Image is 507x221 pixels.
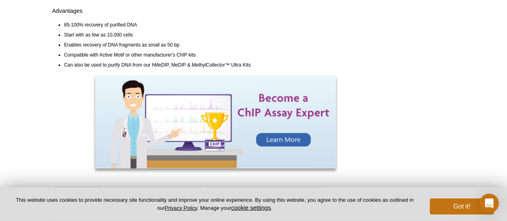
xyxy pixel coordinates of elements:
[64,49,372,59] li: Compatible with Active Motif or other manufacturer's ChIP kits
[430,199,494,215] button: Got it!
[64,29,372,39] li: Start with as few as 10,000 cells
[95,76,336,168] img: Become a ChIP Assay Expert
[64,39,372,49] li: Enables recovery of DNA fragments as small as 50 bp
[480,194,499,213] div: Open Intercom Messenger
[13,197,417,212] p: This website uses cookies to provide necessary site functionality and improve your online experie...
[64,18,372,29] li: 85-100% recovery of purified DNA
[64,59,372,69] li: Can also be used to purify DNA from our hMeDIP, MeDIP & MethylCollector™ Ultra Kits
[165,205,197,211] a: Privacy Policy
[52,5,379,14] h4: Advantages
[231,204,271,211] button: cookie settings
